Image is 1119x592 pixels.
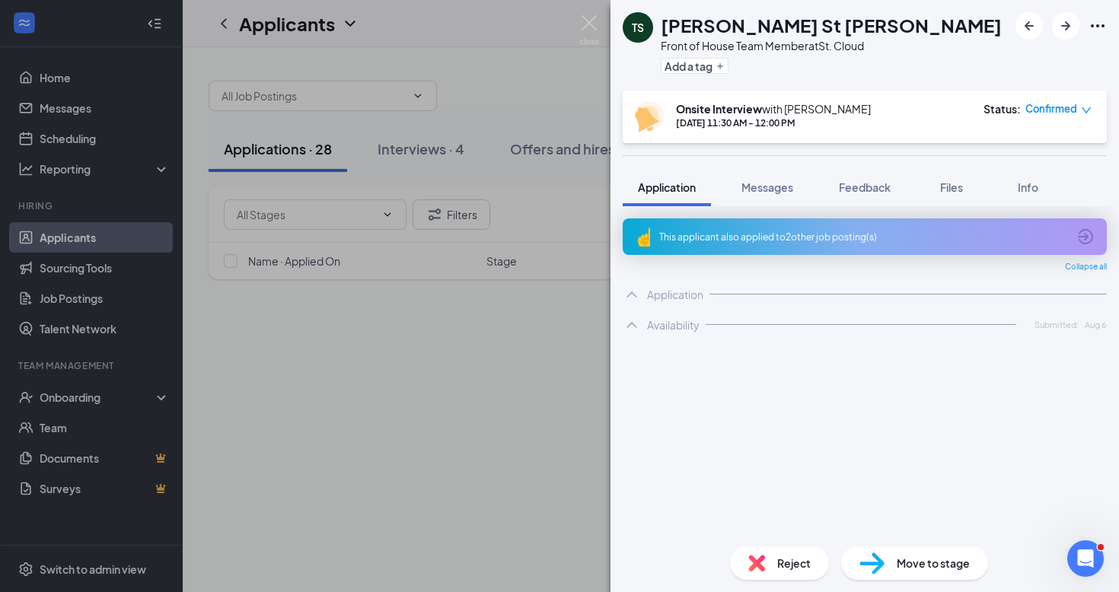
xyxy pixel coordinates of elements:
[716,62,725,71] svg: Plus
[638,180,696,194] span: Application
[623,316,641,334] svg: ChevronUp
[741,180,793,194] span: Messages
[984,101,1021,116] div: Status :
[940,180,963,194] span: Files
[676,116,871,129] div: [DATE] 11:30 AM - 12:00 PM
[1085,318,1107,331] span: Aug 6
[647,317,700,333] div: Availability
[661,38,1002,53] div: Front of House Team Member at St. Cloud
[777,555,811,571] span: Reject
[1076,228,1095,246] svg: ArrowCircle
[897,555,970,571] span: Move to stage
[659,231,1067,243] div: This applicant also applied to 2 other job posting(s)
[661,12,1002,38] h1: [PERSON_NAME] St [PERSON_NAME]
[1089,17,1107,35] svg: Ellipses
[1065,261,1107,273] span: Collapse all
[1015,12,1043,40] button: ArrowLeftNew
[623,285,641,304] svg: ChevronUp
[1018,180,1038,194] span: Info
[839,180,891,194] span: Feedback
[632,20,644,35] div: TS
[1067,540,1104,577] iframe: Intercom live chat
[1052,12,1079,40] button: ArrowRight
[676,102,762,116] b: Onsite Interview
[661,58,728,74] button: PlusAdd a tag
[647,287,703,302] div: Application
[1020,17,1038,35] svg: ArrowLeftNew
[1025,101,1077,116] span: Confirmed
[1035,318,1079,331] span: Submitted:
[676,101,871,116] div: with [PERSON_NAME]
[1057,17,1075,35] svg: ArrowRight
[1081,105,1092,116] span: down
